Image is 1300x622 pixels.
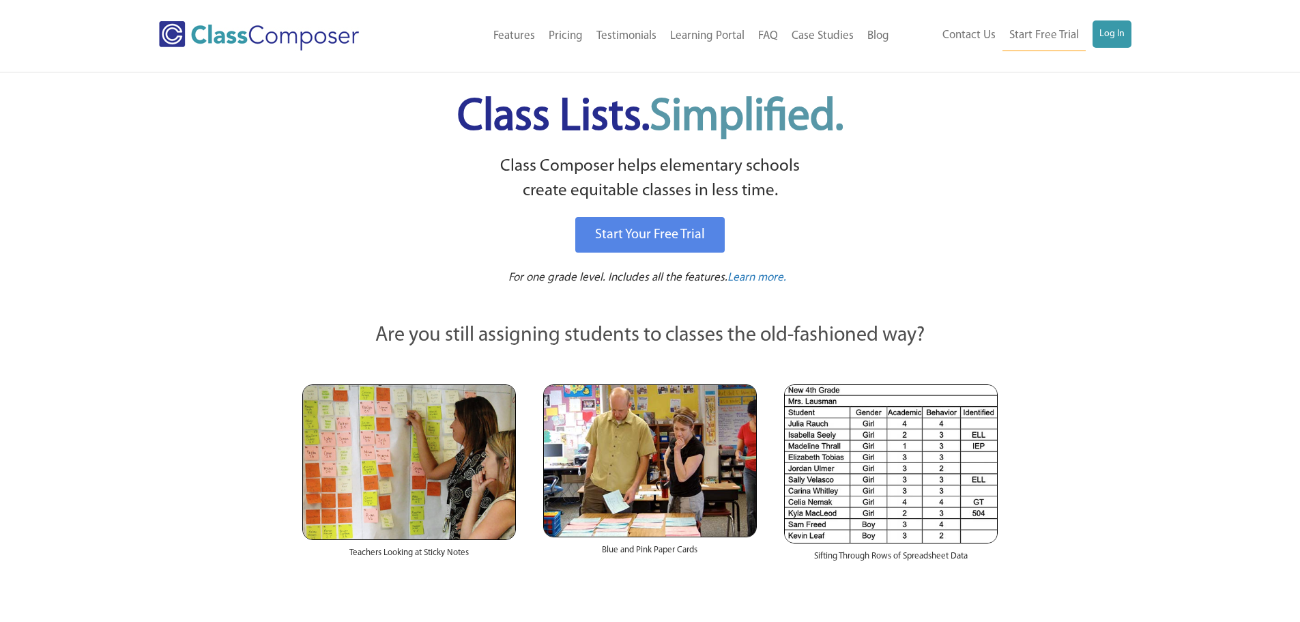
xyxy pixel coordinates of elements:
a: Start Free Trial [1002,20,1086,51]
span: Learn more. [727,272,786,283]
img: Spreadsheets [784,384,998,543]
div: Teachers Looking at Sticky Notes [302,540,516,573]
a: Contact Us [936,20,1002,51]
img: Teachers Looking at Sticky Notes [302,384,516,540]
a: Learning Portal [663,21,751,51]
a: Case Studies [785,21,861,51]
span: For one grade level. Includes all the features. [508,272,727,283]
a: Blog [861,21,896,51]
a: FAQ [751,21,785,51]
p: Are you still assigning students to classes the old-fashioned way? [302,321,998,351]
nav: Header Menu [896,20,1131,51]
div: Blue and Pink Paper Cards [543,537,757,570]
span: Simplified. [650,96,843,140]
a: Learn more. [727,270,786,287]
img: Blue and Pink Paper Cards [543,384,757,537]
a: Pricing [542,21,590,51]
p: Class Composer helps elementary schools create equitable classes in less time. [300,154,1000,204]
nav: Header Menu [415,21,896,51]
a: Features [487,21,542,51]
span: Start Your Free Trial [595,228,705,242]
a: Start Your Free Trial [575,217,725,253]
span: Class Lists. [457,96,843,140]
a: Log In [1093,20,1131,48]
div: Sifting Through Rows of Spreadsheet Data [784,543,998,576]
img: Class Composer [159,21,359,51]
a: Testimonials [590,21,663,51]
